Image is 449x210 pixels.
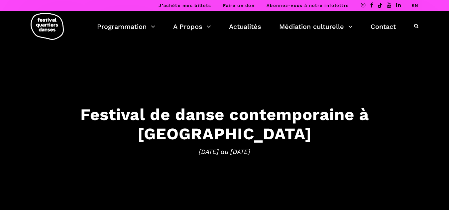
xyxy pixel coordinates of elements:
a: EN [411,3,418,8]
a: Médiation culturelle [279,21,353,32]
a: Contact [371,21,396,32]
a: Faire un don [223,3,255,8]
a: A Propos [173,21,211,32]
a: Actualités [229,21,261,32]
span: [DATE] au [DATE] [19,147,431,157]
a: Abonnez-vous à notre infolettre [267,3,349,8]
a: Programmation [97,21,155,32]
a: J’achète mes billets [159,3,211,8]
img: logo-fqd-med [31,13,64,40]
h3: Festival de danse contemporaine à [GEOGRAPHIC_DATA] [19,105,431,144]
